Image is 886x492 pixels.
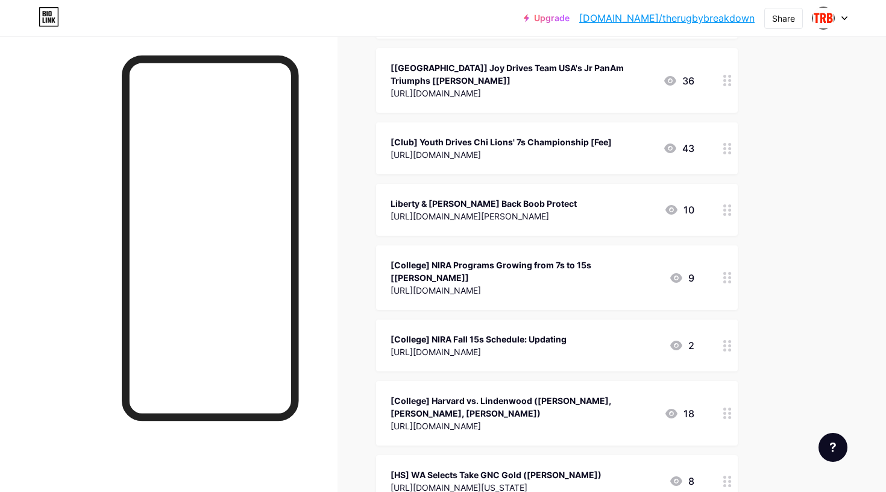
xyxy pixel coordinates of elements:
div: 2 [669,338,694,353]
div: Liberty & [PERSON_NAME] Back Boob Protect [391,197,577,210]
div: [URL][DOMAIN_NAME] [391,148,612,161]
div: Share [772,12,795,25]
div: [HS] WA Selects Take GNC Gold ([PERSON_NAME]) [391,468,602,481]
div: [College] NIRA Fall 15s Schedule: Updating [391,333,567,345]
div: [College] Harvard vs. Lindenwood ([PERSON_NAME], [PERSON_NAME], [PERSON_NAME]) [391,394,655,420]
div: 9 [669,271,694,285]
div: [URL][DOMAIN_NAME] [391,345,567,358]
div: [URL][DOMAIN_NAME] [391,87,653,99]
div: [URL][DOMAIN_NAME] [391,420,655,432]
a: [DOMAIN_NAME]/therugbybreakdown [579,11,755,25]
div: [[GEOGRAPHIC_DATA]] Joy Drives Team USA's Jr PanAm Triumphs [[PERSON_NAME]] [391,61,653,87]
div: [Club] Youth Drives Chi Lions' 7s Championship [Fee] [391,136,612,148]
div: [College] NIRA Programs Growing from 7s to 15s [[PERSON_NAME]] [391,259,659,284]
div: [URL][DOMAIN_NAME][PERSON_NAME] [391,210,577,222]
div: 8 [669,474,694,488]
div: 43 [663,141,694,156]
div: 10 [664,203,694,217]
a: Upgrade [524,13,570,23]
div: 18 [664,406,694,421]
div: [URL][DOMAIN_NAME] [391,284,659,297]
img: therugbybreakdown [812,7,835,30]
div: 36 [663,74,694,88]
